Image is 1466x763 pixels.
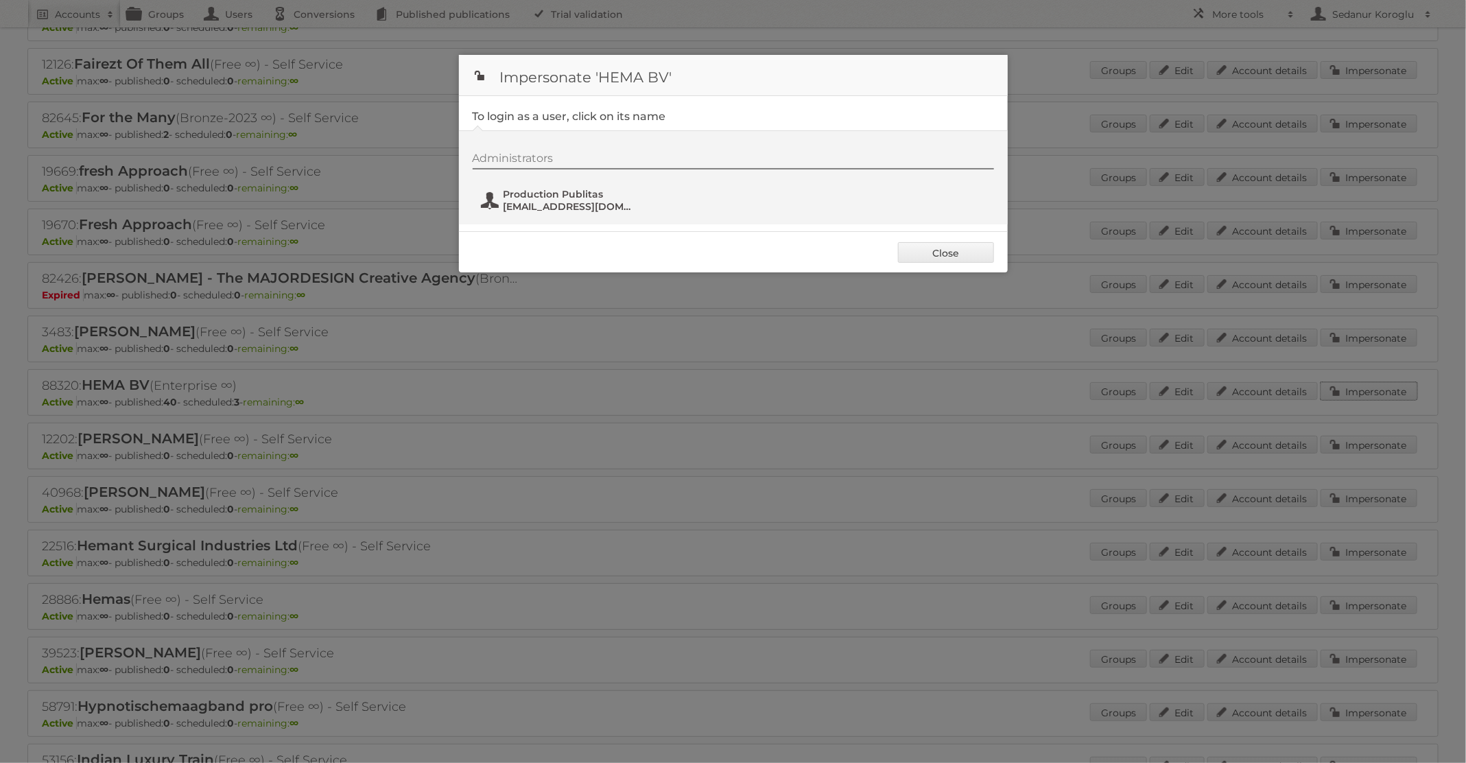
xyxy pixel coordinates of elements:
[504,200,637,213] span: [EMAIL_ADDRESS][DOMAIN_NAME]
[480,187,641,214] button: Production Publitas [EMAIL_ADDRESS][DOMAIN_NAME]
[473,152,994,169] div: Administrators
[504,188,637,200] span: Production Publitas
[473,110,666,123] legend: To login as a user, click on its name
[459,55,1008,96] h1: Impersonate 'HEMA BV'
[898,242,994,263] a: Close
